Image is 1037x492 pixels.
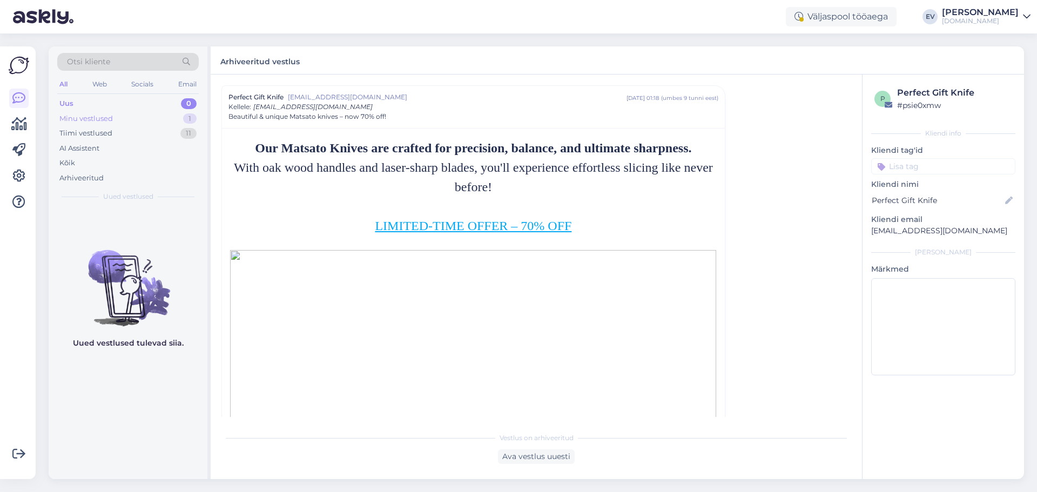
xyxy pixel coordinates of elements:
[942,17,1019,25] div: [DOMAIN_NAME]
[228,103,251,111] span: Kellele :
[871,179,1015,190] p: Kliendi nimi
[90,77,109,91] div: Web
[228,112,386,122] span: Beautiful & unique Matsato knives – now 70% off!
[871,264,1015,275] p: Märkmed
[880,95,885,103] span: p
[59,158,75,169] div: Kõik
[942,8,1019,17] div: [PERSON_NAME]
[220,53,300,68] label: Arhiveeritud vestlus
[59,113,113,124] div: Minu vestlused
[129,77,156,91] div: Socials
[181,98,197,109] div: 0
[180,128,197,139] div: 11
[897,86,1012,99] div: Perfect Gift Knife
[871,214,1015,225] p: Kliendi email
[922,9,938,24] div: EV
[228,92,284,102] span: Perfect Gift Knife
[59,173,104,184] div: Arhiveeritud
[59,128,112,139] div: Tiimi vestlused
[627,94,659,102] div: [DATE] 01:18
[255,141,691,155] strong: Our Matsato Knives are crafted for precision, balance, and ultimate sharpness.
[176,77,199,91] div: Email
[871,145,1015,156] p: Kliendi tag'id
[288,92,627,102] span: [EMAIL_ADDRESS][DOMAIN_NAME]
[49,231,207,328] img: No chats
[498,449,575,464] div: Ava vestlus uuesti
[9,55,29,76] img: Askly Logo
[183,113,197,124] div: 1
[59,143,99,154] div: AI Assistent
[942,8,1031,25] a: [PERSON_NAME][DOMAIN_NAME]
[59,98,73,109] div: Uus
[872,195,1003,207] input: Lisa nimi
[871,225,1015,237] p: [EMAIL_ADDRESS][DOMAIN_NAME]
[57,77,70,91] div: All
[871,129,1015,138] div: Kliendi info
[897,99,1012,111] div: # psie0xmw
[871,158,1015,174] input: Lisa tag
[67,56,110,68] span: Otsi kliente
[871,247,1015,257] div: [PERSON_NAME]
[234,141,713,233] font: With oak wood handles and laser-sharp blades, you'll experience effortless slicing like never bef...
[661,94,718,102] div: ( umbes 9 tunni eest )
[103,192,153,201] span: Uued vestlused
[73,338,184,349] p: Uued vestlused tulevad siia.
[375,219,571,233] a: LIMITED-TIME OFFER – 70% OFF
[786,7,897,26] div: Väljaspool tööaega
[500,433,574,443] span: Vestlus on arhiveeritud
[253,103,373,111] span: [EMAIL_ADDRESS][DOMAIN_NAME]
